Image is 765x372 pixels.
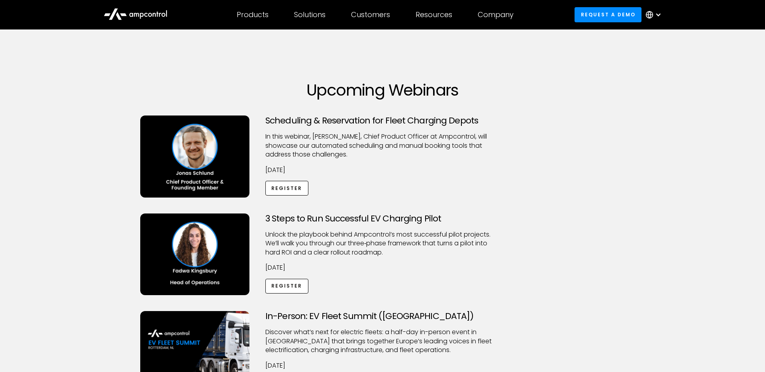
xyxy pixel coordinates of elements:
[416,10,452,19] div: Resources
[237,10,269,19] div: Products
[478,10,514,19] div: Company
[140,80,625,100] h1: Upcoming Webinars
[265,263,500,272] p: [DATE]
[351,10,390,19] div: Customers
[265,311,500,321] h3: In-Person: EV Fleet Summit ([GEOGRAPHIC_DATA])
[265,132,500,159] p: ​In this webinar, [PERSON_NAME], Chief Product Officer at Ampcontrol, will showcase our automated...
[294,10,326,19] div: Solutions
[265,116,500,126] h3: Scheduling & Reservation for Fleet Charging Depots
[265,166,500,174] p: [DATE]
[265,213,500,224] h3: 3 Steps to Run Successful EV Charging Pilot
[575,7,641,22] a: Request a demo
[265,230,500,257] p: Unlock the playbook behind Ampcontrol’s most successful pilot projects. We’ll walk you through ou...
[265,361,500,370] p: [DATE]
[265,328,500,354] p: ​Discover what’s next for electric fleets: a half-day in-person event in [GEOGRAPHIC_DATA] that b...
[265,181,308,196] a: Register
[265,279,308,294] a: Register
